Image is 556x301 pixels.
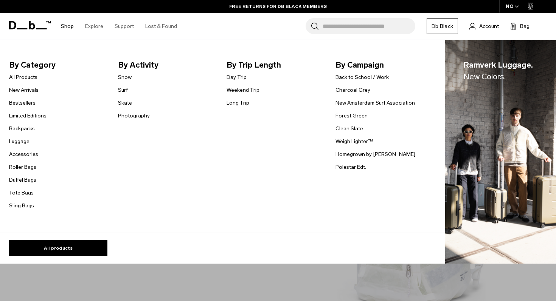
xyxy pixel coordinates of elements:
[335,112,368,120] a: Forest Green
[335,99,415,107] a: New Amsterdam Surf Association
[118,86,128,94] a: Surf
[118,73,132,81] a: Snow
[55,13,183,40] nav: Main Navigation
[335,125,363,133] a: Clean Slate
[335,59,432,71] span: By Campaign
[9,202,34,210] a: Sling Bags
[118,112,150,120] a: Photography
[9,73,37,81] a: All Products
[335,73,389,81] a: Back to School / Work
[445,40,556,264] a: Ramverk Luggage.New Colors. Db
[9,59,106,71] span: By Category
[227,59,323,71] span: By Trip Length
[463,72,506,81] span: New Colors.
[9,189,34,197] a: Tote Bags
[335,163,366,171] a: Polestar Edt.
[85,13,103,40] a: Explore
[118,59,215,71] span: By Activity
[9,240,107,256] a: All products
[115,13,134,40] a: Support
[9,150,38,158] a: Accessories
[510,22,530,31] button: Bag
[427,18,458,34] a: Db Black
[9,137,30,145] a: Luggage
[118,99,132,107] a: Skate
[61,13,74,40] a: Shop
[9,176,36,184] a: Duffel Bags
[227,99,249,107] a: Long Trip
[9,125,35,133] a: Backpacks
[9,86,39,94] a: New Arrivals
[469,22,499,31] a: Account
[145,13,177,40] a: Lost & Found
[479,22,499,30] span: Account
[9,112,47,120] a: Limited Editions
[9,99,36,107] a: Bestsellers
[227,86,259,94] a: Weekend Trip
[463,59,533,83] span: Ramverk Luggage.
[335,86,370,94] a: Charcoal Grey
[229,3,327,10] a: FREE RETURNS FOR DB BLACK MEMBERS
[227,73,247,81] a: Day Trip
[9,163,36,171] a: Roller Bags
[335,137,373,145] a: Weigh Lighter™
[445,40,556,264] img: Db
[335,150,415,158] a: Homegrown by [PERSON_NAME]
[520,22,530,30] span: Bag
